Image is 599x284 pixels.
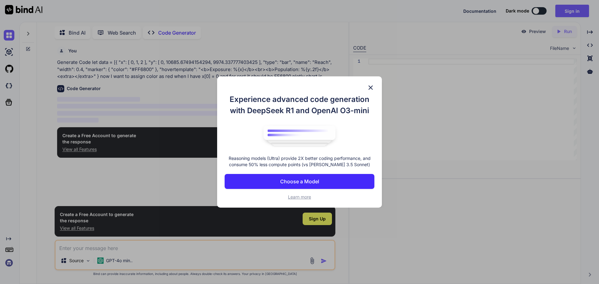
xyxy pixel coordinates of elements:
p: Reasoning models (Ultra) provide 2X better coding performance, and consume 50% less compute point... [225,155,374,168]
img: bind logo [259,123,340,149]
img: close [367,84,374,91]
button: Choose a Model [225,174,374,189]
h1: Experience advanced code generation with DeepSeek R1 and OpenAI O3-mini [225,94,374,116]
span: Learn more [288,194,311,200]
p: Choose a Model [280,178,319,185]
